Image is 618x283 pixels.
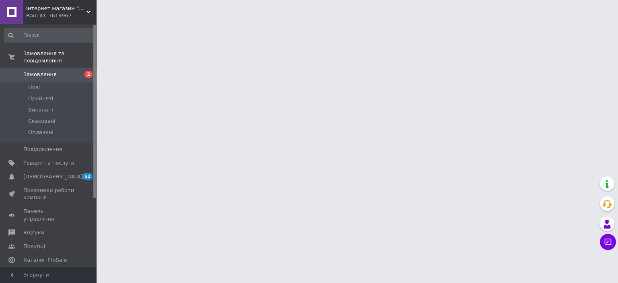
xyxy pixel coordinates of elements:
span: Товари та послуги [23,159,74,167]
button: Чат з покупцем [600,234,616,250]
span: Скасовані [28,118,56,125]
span: 52 [82,173,93,180]
span: Виконані [28,106,53,114]
span: [DEMOGRAPHIC_DATA] [23,173,83,180]
span: Прийняті [28,95,53,102]
input: Пошук [4,28,95,43]
span: Нові [28,84,40,91]
div: Ваш ID: 3619967 [26,12,97,19]
span: Повідомлення [23,146,62,153]
span: Відгуки [23,229,44,236]
span: Каталог ProSale [23,256,67,264]
span: Покупці [23,243,45,250]
span: Замовлення та повідомлення [23,50,97,64]
span: Інтернет магазин "Decor Land власне виробництво" [26,5,87,12]
span: 2 [84,71,93,78]
span: Оплачені [28,129,54,136]
span: Панель управління [23,208,74,222]
span: Показники роботи компанії [23,187,74,201]
span: Замовлення [23,71,57,78]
